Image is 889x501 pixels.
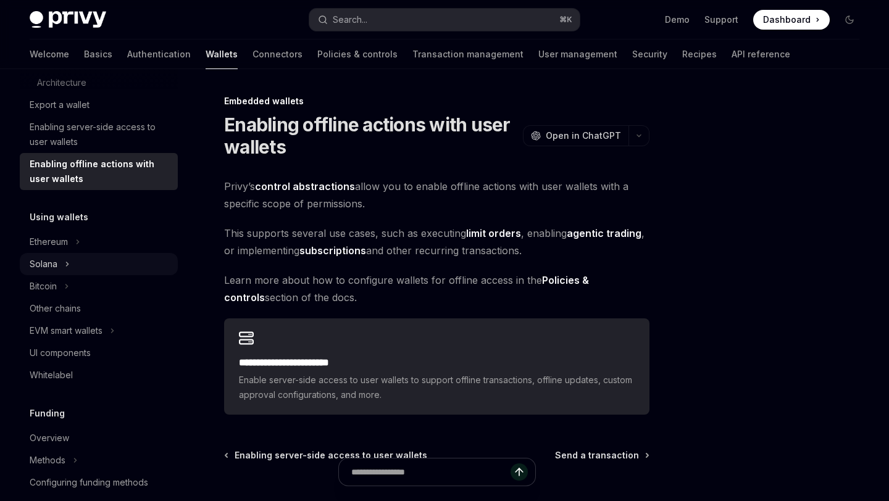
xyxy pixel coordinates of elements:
div: Other chains [30,301,81,316]
span: Enabling server-side access to user wallets [235,449,427,462]
a: Recipes [682,39,717,69]
a: Enabling offline actions with user wallets [20,153,178,190]
strong: agentic trading [567,227,641,239]
span: ⌘ K [559,15,572,25]
h5: Using wallets [30,210,88,225]
a: Transaction management [412,39,524,69]
span: Open in ChatGPT [546,130,621,142]
span: Dashboard [763,14,811,26]
a: **** **** **** **** ****Enable server-side access to user wallets to support offline transactions... [224,318,649,415]
div: Bitcoin [30,279,57,294]
a: Security [632,39,667,69]
button: Toggle Bitcoin section [20,275,178,297]
div: Whitelabel [30,368,73,383]
a: UI components [20,342,178,364]
div: EVM smart wallets [30,323,102,338]
span: Send a transaction [555,449,639,462]
a: Policies & controls [317,39,398,69]
div: Enabling server-side access to user wallets [30,120,170,149]
div: Embedded wallets [224,95,649,107]
button: Send message [511,463,528,481]
button: Toggle Methods section [20,449,178,471]
div: Solana [30,257,57,271]
strong: subscriptions [299,244,366,257]
a: Support [704,14,738,26]
a: Whitelabel [20,364,178,386]
a: Wallets [206,39,238,69]
h1: Enabling offline actions with user wallets [224,114,518,158]
a: Basics [84,39,112,69]
button: Toggle dark mode [840,10,859,30]
h5: Funding [30,406,65,421]
div: Ethereum [30,234,68,249]
a: Configuring funding methods [20,471,178,494]
div: Configuring funding methods [30,475,148,490]
button: Toggle Solana section [20,253,178,275]
a: User management [538,39,617,69]
a: Welcome [30,39,69,69]
a: Authentication [127,39,191,69]
a: Overview [20,427,178,449]
span: Privy’s allow you to enable offline actions with user wallets with a specific scope of permissions. [224,178,649,212]
a: Other chains [20,297,178,320]
span: Enable server-side access to user wallets to support offline transactions, offline updates, custo... [239,373,635,402]
button: Open search [309,9,579,31]
span: Learn more about how to configure wallets for offline access in the section of the docs. [224,271,649,306]
a: Send a transaction [555,449,648,462]
a: Export a wallet [20,94,178,116]
div: Methods [30,453,65,468]
a: Enabling server-side access to user wallets [225,449,427,462]
button: Toggle EVM smart wallets section [20,320,178,342]
button: Toggle Ethereum section [20,231,178,253]
a: Demo [665,14,690,26]
button: Open in ChatGPT [523,125,628,146]
a: Dashboard [753,10,830,30]
input: Ask a question... [351,458,511,486]
span: This supports several use cases, such as executing , enabling , or implementing and other recurri... [224,225,649,259]
div: Overview [30,431,69,445]
a: Enabling server-side access to user wallets [20,116,178,153]
strong: limit orders [466,227,521,239]
div: Search... [333,12,367,27]
div: Enabling offline actions with user wallets [30,157,170,186]
a: Connectors [253,39,303,69]
a: control abstractions [255,180,355,193]
div: UI components [30,346,91,360]
img: dark logo [30,11,106,28]
div: Export a wallet [30,97,90,112]
a: API reference [732,39,790,69]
